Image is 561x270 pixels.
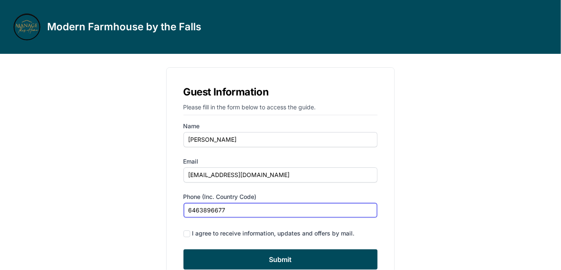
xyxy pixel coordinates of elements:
[183,85,378,100] h1: Guest Information
[183,122,378,130] label: Name
[183,157,378,166] label: Email
[183,249,378,270] input: Submit
[13,13,201,40] a: Modern Farmhouse by the Falls
[183,103,378,115] p: Please fill in the form below to access the guide.
[183,193,378,201] label: Phone (inc. country code)
[192,229,355,238] div: I agree to receive information, updates and offers by mail.
[47,20,201,34] h3: Modern Farmhouse by the Falls
[13,13,40,40] img: r2mnu3j99m3qckd0w7t99gb186jo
